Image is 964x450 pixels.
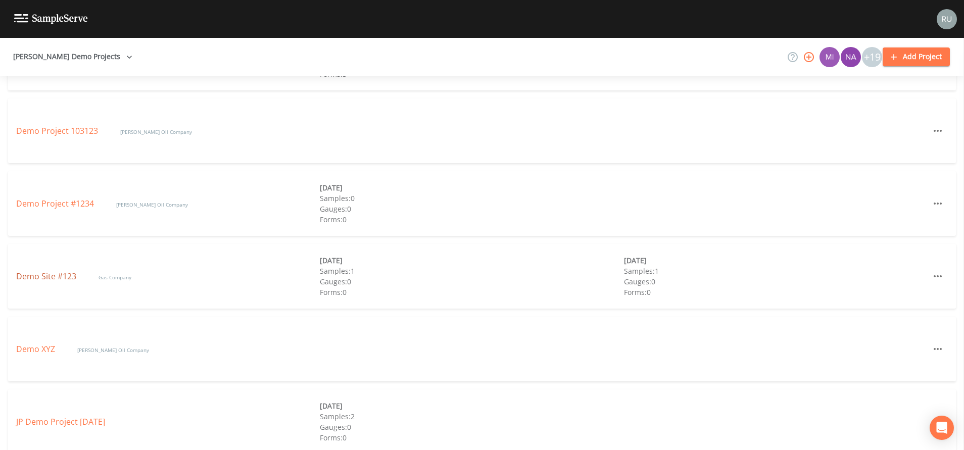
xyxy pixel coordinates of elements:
[624,255,928,266] div: [DATE]
[320,266,623,276] div: Samples: 1
[320,276,623,287] div: Gauges: 0
[624,287,928,297] div: Forms: 0
[883,47,950,66] button: Add Project
[624,276,928,287] div: Gauges: 0
[320,422,623,432] div: Gauges: 0
[16,125,100,136] a: Demo Project 103123
[77,346,149,354] span: [PERSON_NAME] Oil Company
[16,271,78,282] a: Demo Site #123
[120,128,192,135] span: [PERSON_NAME] Oil Company
[9,47,136,66] button: [PERSON_NAME] Demo Projects
[320,401,623,411] div: [DATE]
[116,201,188,208] span: [PERSON_NAME] Oil Company
[862,47,882,67] div: +19
[820,47,840,67] img: 5e5da87fc4ba91bdefc3437732e12161
[16,416,105,427] a: JP Demo Project [DATE]
[320,182,623,193] div: [DATE]
[624,266,928,276] div: Samples: 1
[320,214,623,225] div: Forms: 0
[320,255,623,266] div: [DATE]
[841,47,861,67] img: 2a55e4f43afd7cc12e315cd9220de6cb
[320,287,623,297] div: Forms: 0
[16,343,57,355] a: Demo XYZ
[99,274,131,281] span: Gas Company
[320,411,623,422] div: Samples: 2
[937,9,957,29] img: a5c06d64ce99e847b6841ccd0307af82
[16,198,96,209] a: Demo Project #1234
[14,14,88,24] img: logo
[320,204,623,214] div: Gauges: 0
[819,47,840,67] div: Mike FRANKLIN
[320,432,623,443] div: Forms: 0
[840,47,861,67] div: Nathan Tafelsky
[930,416,954,440] div: Open Intercom Messenger
[320,193,623,204] div: Samples: 0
